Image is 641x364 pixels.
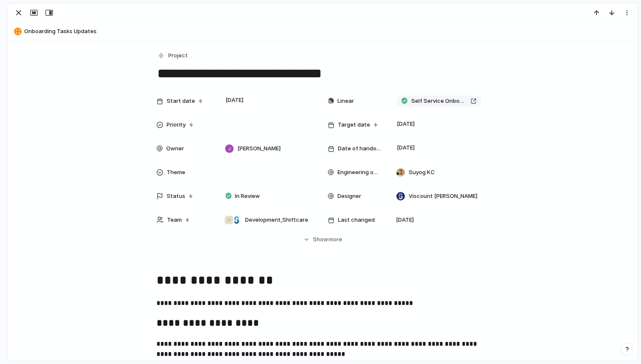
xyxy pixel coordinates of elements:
[223,95,246,105] span: [DATE]
[225,216,233,224] div: ⚡
[338,216,375,224] span: Last changed
[245,216,308,224] span: Development , Shiftcare
[337,168,382,177] span: Engineering owner
[396,96,482,107] a: Self Service Onboarding Uplift
[338,121,370,129] span: Target date
[313,235,328,244] span: Show
[337,97,354,105] span: Linear
[409,168,435,177] span: Suyog KC
[167,168,185,177] span: Theme
[237,144,281,153] span: [PERSON_NAME]
[168,51,188,60] span: Project
[337,192,361,200] span: Designer
[329,235,342,244] span: more
[411,97,467,105] span: Self Service Onboarding Uplift
[166,144,184,153] span: Owner
[396,216,414,224] span: [DATE]
[395,119,417,129] span: [DATE]
[167,216,182,224] span: Team
[156,232,489,247] button: Showmore
[338,144,382,153] span: Date of handover
[167,121,186,129] span: Priority
[167,97,195,105] span: Start date
[24,27,634,36] span: Onboarding Tasks Updates
[11,25,634,38] button: Onboarding Tasks Updates
[156,50,190,62] button: Project
[395,143,417,153] span: [DATE]
[235,192,260,200] span: In Review
[167,192,185,200] span: Status
[409,192,477,200] span: Viscount [PERSON_NAME]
